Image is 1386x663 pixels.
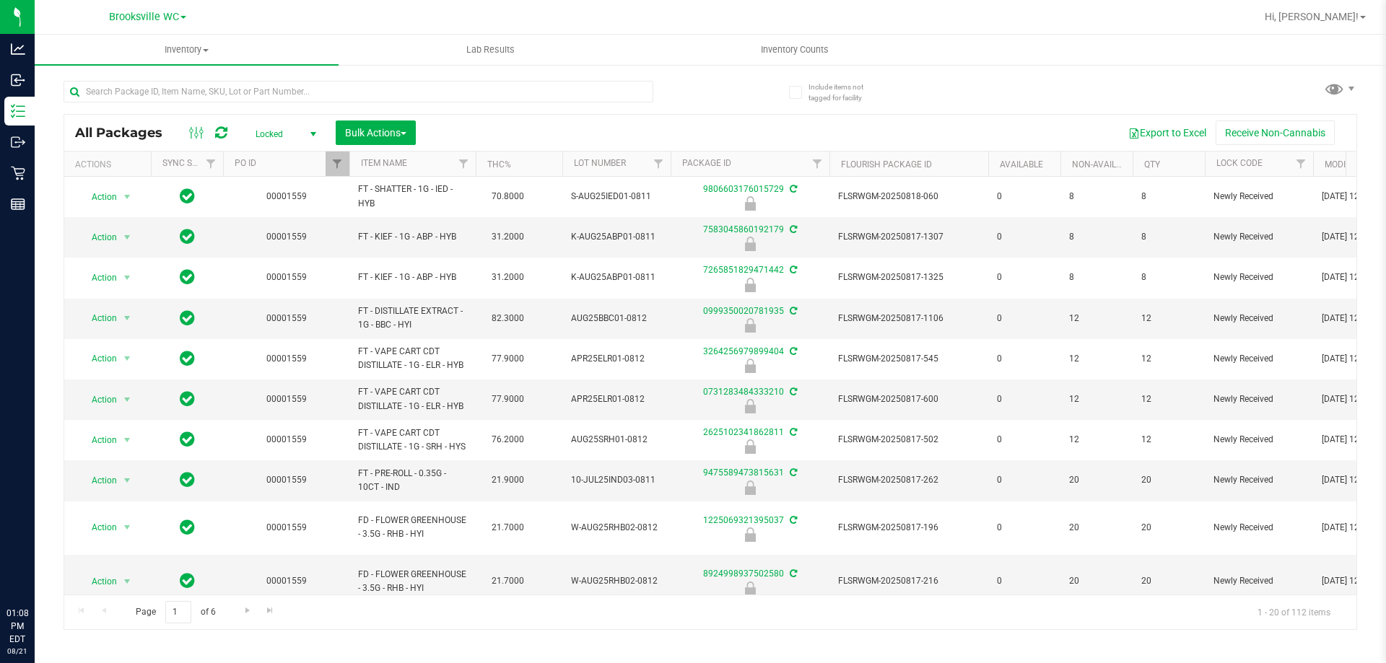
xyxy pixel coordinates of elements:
span: select [118,571,136,592]
span: 12 [1141,352,1196,366]
span: FLSRWGM-20250817-262 [838,473,980,487]
a: Go to the last page [260,601,281,620]
span: In Sync [180,348,195,369]
span: Sync from Compliance System [788,467,797,478]
span: Sync from Compliance System [788,306,797,316]
span: FLSRWGM-20250817-600 [838,392,980,406]
span: 0 [997,433,1052,447]
span: AUG25SRH01-0812 [571,433,662,447]
span: 0 [997,574,1052,588]
span: Newly Received [1213,392,1304,406]
span: In Sync [180,517,195,537]
button: Bulk Actions [336,120,416,145]
span: 77.9000 [484,389,531,410]
a: Go to the next page [237,601,258,620]
p: 01:08 PM EDT [6,607,28,646]
a: Filter [452,152,476,176]
button: Receive Non-Cannabis [1216,120,1335,145]
span: select [118,348,136,369]
a: 00001559 [266,522,307,532]
span: Sync from Compliance System [788,265,797,275]
div: Newly Received [668,318,832,333]
span: 12 [1069,352,1124,366]
span: Newly Received [1213,473,1304,487]
span: In Sync [180,186,195,206]
a: THC% [487,159,511,170]
span: In Sync [180,389,195,409]
span: 0 [997,271,1052,284]
span: Sync from Compliance System [788,224,797,234]
span: Action [79,571,118,592]
span: 20 [1141,473,1196,487]
span: 21.9000 [484,470,531,491]
span: select [118,517,136,537]
a: 00001559 [266,313,307,323]
span: Sync from Compliance System [788,387,797,397]
span: Sync from Compliance System [788,515,797,525]
a: 0999350020781935 [703,306,784,316]
span: FLSRWGM-20250817-196 [838,521,980,535]
a: 00001559 [266,475,307,485]
span: 31.2000 [484,227,531,247]
span: Action [79,390,118,410]
span: Inventory [35,43,339,56]
a: Flourish Package ID [841,159,932,170]
span: K-AUG25ABP01-0811 [571,271,662,284]
span: 0 [997,392,1052,406]
a: 00001559 [266,191,307,201]
span: Sync from Compliance System [788,427,797,437]
span: Sync from Compliance System [788,346,797,356]
span: Action [79,227,118,247]
a: 7265851829471442 [703,265,784,275]
span: Sync from Compliance System [788,568,797,579]
a: 00001559 [266,434,307,444]
span: Newly Received [1213,190,1304,203]
span: Newly Received [1213,521,1304,535]
span: In Sync [180,470,195,490]
span: In Sync [180,267,195,287]
a: Non-Available [1072,159,1136,170]
div: Newly Received [668,237,832,251]
span: 8 [1141,271,1196,284]
a: Inventory [35,35,339,65]
button: Export to Excel [1119,120,1216,145]
span: 12 [1141,392,1196,406]
span: 8 [1069,230,1124,244]
span: FT - PRE-ROLL - 0.35G - 10CT - IND [358,467,467,494]
span: 12 [1069,392,1124,406]
span: In Sync [180,571,195,591]
span: FLSRWGM-20250817-216 [838,574,980,588]
span: Hi, [PERSON_NAME]! [1265,11,1359,22]
span: FLSRWGM-20250817-502 [838,433,980,447]
span: 20 [1141,521,1196,535]
span: 21.7000 [484,571,531,592]
a: Lock Code [1216,158,1263,168]
span: Page of 6 [123,601,227,623]
span: 10-JUL25IND03-0811 [571,473,662,487]
a: 00001559 [266,272,307,282]
span: Newly Received [1213,574,1304,588]
span: FT - SHATTER - 1G - IED - HYB [358,183,467,210]
span: Brooksville WC [109,11,179,23]
a: 00001559 [266,232,307,242]
span: 0 [997,312,1052,325]
div: Newly Received [668,359,832,373]
span: select [118,268,136,288]
span: 21.7000 [484,517,531,538]
span: K-AUG25ABP01-0811 [571,230,662,244]
span: FT - VAPE CART CDT DISTILLATE - 1G - SRH - HYS [358,426,467,454]
div: Newly Received [668,278,832,292]
span: W-AUG25RHB02-0812 [571,574,662,588]
span: 31.2000 [484,267,531,288]
span: 20 [1069,473,1124,487]
inline-svg: Analytics [11,42,25,56]
span: Action [79,308,118,328]
span: S-AUG25IED01-0811 [571,190,662,203]
span: In Sync [180,308,195,328]
div: Actions [75,159,145,170]
a: 0731283484333210 [703,387,784,397]
span: FLSRWGM-20250818-060 [838,190,980,203]
a: Filter [199,152,223,176]
span: Include items not tagged for facility [808,82,881,103]
span: 1 - 20 of 112 items [1246,601,1342,623]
